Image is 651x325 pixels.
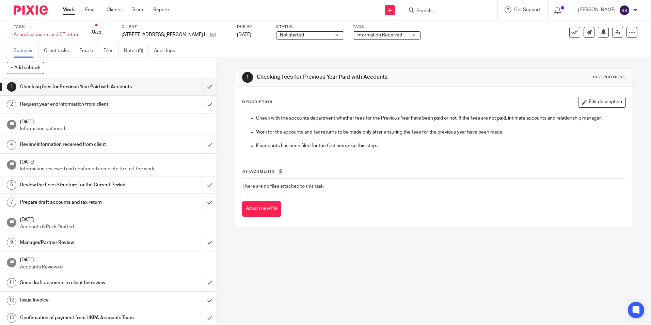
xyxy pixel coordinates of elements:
span: Information Received [356,33,402,37]
div: 1 [242,72,253,83]
label: Task [14,24,80,30]
button: Attach new file [242,201,281,217]
small: /20 [95,31,101,34]
p: [STREET_ADDRESS][PERSON_NAME] Limited [122,31,207,38]
button: + Add subtask [7,62,44,74]
img: Pixie [14,5,48,15]
div: 7 [7,198,16,207]
img: svg%3E [619,5,630,16]
h1: Issue Invoice [20,295,137,305]
div: 9 [7,238,16,247]
h1: Request year end information from client [20,99,137,109]
a: Client tasks [44,44,74,58]
h1: [DATE] [20,117,210,125]
a: Subtasks [14,44,39,58]
p: Information gathered [20,125,210,132]
p: [PERSON_NAME] [578,6,616,13]
p: Information reviewed and confirmed complete to start the work [20,166,210,172]
p: If accounts has been filed for the first time, skip this step. [256,142,625,149]
h1: Checking fees for Previous Year Paid with Accounts [257,74,448,81]
div: 2 [7,100,16,109]
label: Client [122,24,228,30]
div: 0 [92,28,101,36]
a: Team [132,6,143,13]
div: Annual accounts and CT return [14,31,80,38]
a: Audit logs [154,44,180,58]
a: Email [85,6,96,13]
h1: [DATE] [20,215,210,223]
div: 6 [7,180,16,190]
span: Get Support [514,7,540,12]
a: Clients [107,6,122,13]
h1: [DATE] [20,157,210,166]
a: Notes (0) [124,44,149,58]
span: [DATE] [237,32,251,37]
div: 11 [7,278,16,288]
label: Status [276,24,344,30]
p: Work for the accounts and Tax returns to be made only after ensuring the fees for the previous ye... [256,129,625,136]
span: There are no files attached to this task. [242,184,324,189]
h1: Review the Fees Structure for the Current Period [20,180,137,190]
a: Work [63,6,75,13]
h1: Review information received from client [20,139,137,150]
div: 1 [7,82,16,92]
a: Emails [79,44,98,58]
h1: Manager/Partner Review [20,237,137,248]
a: Reports [153,6,170,13]
p: Check with the accounts department whether fees for the Previous Year have been paid or not. If t... [256,115,625,122]
span: Not started [280,33,304,37]
button: Edit description [578,97,626,108]
p: Accounts & Pack Drafted [20,223,210,230]
h1: Confirmation of payment from UKPA Accounts Team [20,313,137,323]
span: Attachments [242,170,275,173]
label: Due by [237,24,268,30]
h1: [DATE] [20,255,210,263]
input: Search [416,8,477,14]
p: Accounts Reviewed [20,264,210,270]
div: 4 [7,140,16,150]
div: 13 [7,313,16,323]
div: Instructions [593,75,626,80]
h1: Prepare draft accounts and tax return [20,197,137,207]
a: Files [104,44,119,58]
label: Tags [353,24,421,30]
h1: Checking fees for Previous Year Paid with Accounts [20,82,137,92]
div: 12 [7,296,16,305]
p: Description [242,99,272,105]
h1: Send draft accounts to client for review [20,278,137,288]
